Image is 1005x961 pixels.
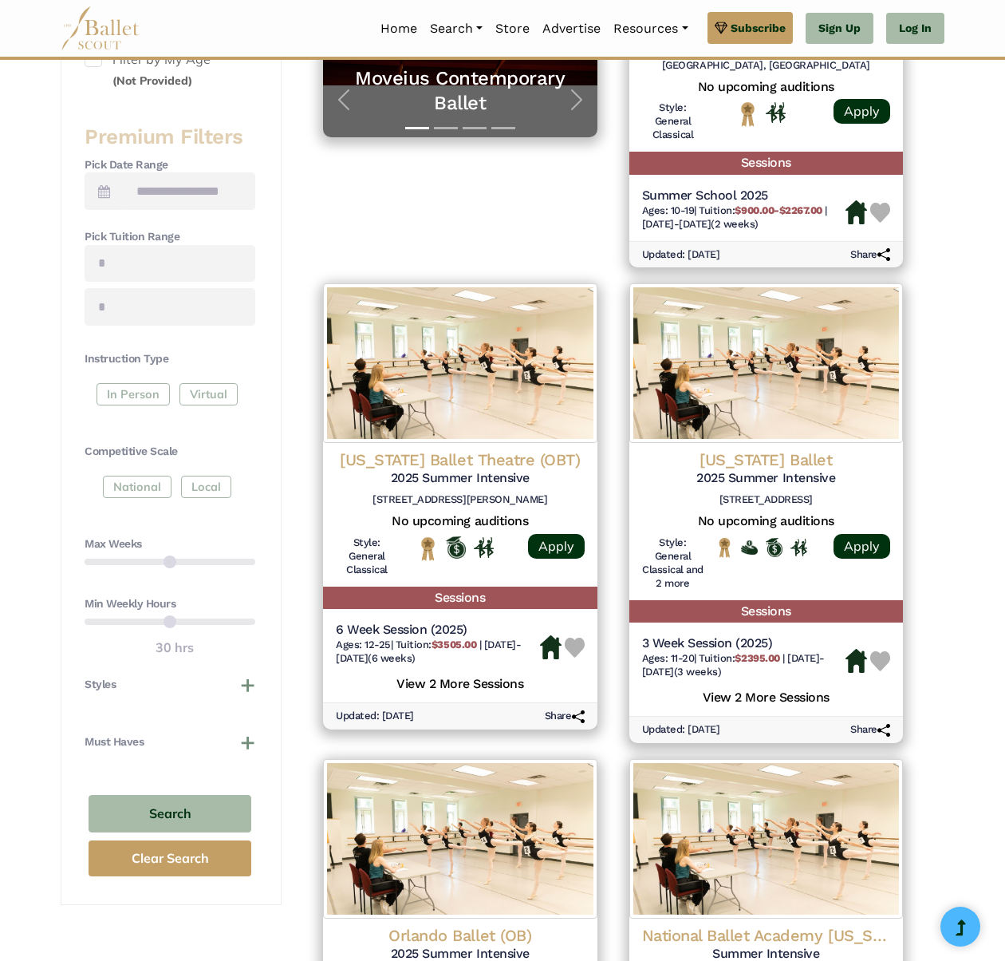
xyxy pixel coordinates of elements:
[845,200,867,224] img: Housing Available
[642,652,695,664] span: Ages: 11-20
[336,536,398,577] h6: Style: General Classical
[323,587,597,610] h5: Sessions
[336,622,540,639] h5: 6 Week Session (2025)
[642,652,825,678] span: [DATE]-[DATE] (3 weeks)
[446,536,466,559] img: Offers Scholarship
[707,12,793,44] a: Subscribe
[642,204,846,231] h6: | |
[336,639,521,664] span: [DATE]-[DATE] (6 weeks)
[336,513,585,530] h5: No upcoming auditions
[870,203,890,223] img: Heart
[642,248,720,262] h6: Updated: [DATE]
[85,677,116,693] h4: Styles
[418,536,438,561] img: National
[85,536,255,552] h4: Max Weeks
[642,723,720,737] h6: Updated: [DATE]
[336,639,540,666] h6: | |
[629,283,904,443] img: Logo
[339,66,581,116] a: Moveius Contemporary Ballet
[629,152,904,175] h5: Sessions
[629,759,904,919] img: Logo
[642,513,891,530] h5: No upcoming auditions
[323,759,597,919] img: Logo
[85,229,255,245] h4: Pick Tuition Range
[741,540,758,556] img: Offers Financial Aid
[491,119,515,137] button: Slide 4
[474,537,494,558] img: In Person
[850,248,890,262] h6: Share
[715,19,727,37] img: gem.svg
[629,600,904,623] h5: Sessions
[85,734,144,750] h4: Must Haves
[565,638,585,658] img: Heart
[89,840,251,876] button: Clear Search
[336,925,585,946] h4: Orlando Ballet (OB)
[834,534,890,559] a: Apply
[536,12,607,45] a: Advertise
[540,635,562,659] img: Housing Available
[642,218,759,230] span: [DATE]-[DATE] (2 weeks)
[642,493,891,507] h6: [STREET_ADDRESS]
[834,99,890,124] a: Apply
[156,638,194,658] output: 30 hrs
[642,686,891,706] h5: View 2 More Sessions
[432,639,476,651] b: $3505.00
[642,204,695,216] span: Ages: 10-19
[731,19,786,37] span: Subscribe
[642,79,891,96] h5: No upcoming auditions
[766,102,786,123] img: In Person
[735,204,822,216] b: $900.00-$2267.00
[434,119,458,137] button: Slide 2
[85,596,255,612] h4: Min Weekly Hours
[642,536,704,591] h6: Style: General Classical and 2 more
[336,449,585,470] h4: [US_STATE] Ballet Theatre (OBT)
[85,444,255,460] h4: Competitive Scale
[642,925,891,946] h4: National Ballet Academy [US_STATE]/[GEOGRAPHIC_DATA]
[89,795,251,832] button: Search
[642,449,891,470] h4: [US_STATE] Ballet
[642,635,846,652] h5: 3 Week Session (2025)
[642,101,704,142] h6: Style: General Classical
[396,639,479,651] span: Tuition:
[738,101,758,126] img: National
[85,157,255,173] h4: Pick Date Range
[463,119,487,137] button: Slide 3
[642,188,846,204] h5: Summer School 2025
[716,537,733,558] img: National
[870,651,890,671] img: Heart
[545,710,585,723] h6: Share
[85,677,255,693] button: Styles
[850,723,890,737] h6: Share
[642,652,846,679] h6: | |
[336,493,585,507] h6: [STREET_ADDRESS][PERSON_NAME]
[336,470,585,487] h5: 2025 Summer Intensive
[699,204,825,216] span: Tuition:
[374,12,424,45] a: Home
[845,649,867,673] img: Housing Available
[323,283,597,443] img: Logo
[336,710,414,723] h6: Updated: [DATE]
[85,124,255,151] h3: Premium Filters
[766,538,782,556] img: Offers Scholarship
[642,470,891,487] h5: 2025 Summer Intensive
[85,49,255,90] label: Filter by My Age
[336,672,585,693] h5: View 2 More Sessions
[642,59,891,73] h6: [GEOGRAPHIC_DATA], [GEOGRAPHIC_DATA]
[489,12,536,45] a: Store
[85,351,255,367] h4: Instruction Type
[790,539,807,556] img: In Person
[112,73,192,88] small: (Not Provided)
[528,534,585,559] a: Apply
[405,119,429,137] button: Slide 1
[424,12,489,45] a: Search
[699,652,782,664] span: Tuition:
[806,13,873,45] a: Sign Up
[735,652,779,664] b: $2395.00
[607,12,694,45] a: Resources
[886,13,944,45] a: Log In
[85,734,255,750] button: Must Haves
[336,639,391,651] span: Ages: 12-25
